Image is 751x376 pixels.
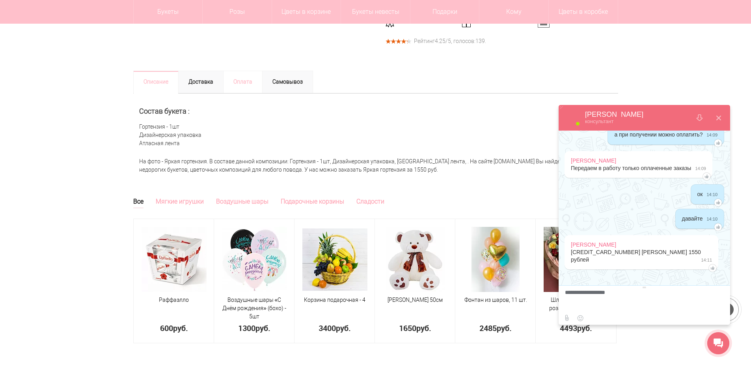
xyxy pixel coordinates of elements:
span: [CREDIT_CARD_NUMBER] [PERSON_NAME] 1550 рублей [571,249,701,263]
span: руб. [255,323,270,333]
span: руб. [577,323,592,333]
span: 14:11 [697,256,712,264]
a: Фонтан из шаров, 11 шт. [464,297,527,303]
a: Раффаэлло [159,297,189,303]
img: Фонтан из шаров, 11 шт. [471,227,520,292]
span: руб. [173,323,188,333]
span: давайте [682,215,703,222]
label: Отправить файл [562,313,572,323]
a: Оплата [223,71,263,94]
span: 1300 [238,323,255,333]
span: 14:10 [703,215,717,223]
a: Все [133,198,143,208]
img: Воздушные шары «С Днём рождения» (бохо) - 5шт [222,227,287,292]
a: Мягкие игрушки [156,198,204,208]
a: Описание [133,71,179,94]
div: На фото - Яркая гортензия. В составе данной композиции: Гортензия - 1шт, Дизайнерская упаковка, [... [133,153,618,178]
span: руб. [336,323,351,333]
span: руб. [497,323,512,333]
img: Медведь Тони 50см [386,227,445,292]
img: Раффаэлло [142,227,207,292]
span: 4.25 [435,38,445,44]
a: Самовывоз [262,71,313,94]
h2: Состав букета : [139,107,612,115]
a: Подарочные корзины [281,198,344,208]
a: Воздушные шары «С Днём рождения» (бохо) - 5шт [222,297,286,320]
button: Скачать историю диалога [690,108,709,127]
img: Корзина подарочная - 4 [302,228,367,291]
span: 1650 [399,323,416,333]
div: [PERSON_NAME] [571,157,616,165]
span: 3400 [319,323,336,333]
a: Воздушные шары [216,198,268,208]
button: Закрыть виджет [709,108,728,127]
div: Гортензия - 1шт Дизайнерская упаковка Атласная лента [133,94,618,154]
span: 4493 [560,323,577,333]
span: ок [697,191,703,197]
span: 14:09 [691,165,706,172]
div: [PERSON_NAME] [585,111,643,118]
a: Корзина подарочная - 4 [304,297,365,303]
div: [PERSON_NAME] [571,241,616,249]
span: руб. [416,323,431,333]
span: 14:10 [703,191,717,198]
a: Доставка [178,71,224,94]
span: 600 [160,323,173,333]
a: [PERSON_NAME] 50см [388,297,443,303]
img: Шляпная коробка с розами и конфетами [544,227,609,292]
span: 139 [475,38,485,44]
a: Сладости [356,198,384,208]
span: 2485 [479,323,497,333]
button: Выбор смайлов [573,313,587,324]
div: Рейтинг /5, голосов: . [414,39,486,43]
span: Передаем в работу только оплаченные заказы [571,165,691,171]
div: консультант [585,118,643,125]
